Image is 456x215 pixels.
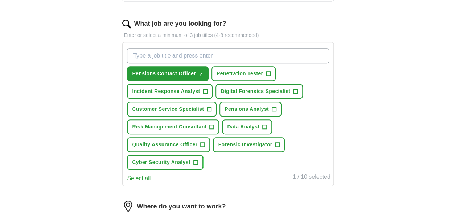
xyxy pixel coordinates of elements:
span: ✓ [199,71,203,77]
button: Risk Management Consultant [127,119,219,134]
button: Penetration Tester [211,66,276,81]
span: Quality Assurance Officer [132,141,197,148]
span: Customer Service Specialist [132,105,204,113]
span: Pensions Contact Officer [132,70,196,77]
span: Risk Management Consultant [132,123,206,131]
span: Digital Forensics Specialist [221,88,290,95]
button: Data Analyst [222,119,272,134]
button: Incident Response Analyst [127,84,213,99]
button: Pensions Analyst [219,102,282,117]
span: Incident Response Analyst [132,88,200,95]
span: Penetration Tester [217,70,263,77]
span: Pensions Analyst [225,105,269,113]
img: search.png [122,20,131,28]
button: Digital Forensics Specialist [215,84,303,99]
button: Customer Service Specialist [127,102,217,117]
button: Pensions Contact Officer✓ [127,66,209,81]
div: 1 / 10 selected [293,173,330,183]
span: Cyber Security Analyst [132,159,190,166]
label: What job are you looking for? [134,19,226,29]
span: Data Analyst [227,123,259,131]
span: Forensic Investigator [218,141,272,148]
button: Forensic Investigator [213,137,285,152]
button: Quality Assurance Officer [127,137,210,152]
p: Enter or select a minimum of 3 job titles (4-8 recommended) [122,31,333,39]
img: location.png [122,201,134,212]
label: Where do you want to work? [137,202,226,211]
button: Cyber Security Analyst [127,155,203,170]
button: Select all [127,174,151,183]
input: Type a job title and press enter [127,48,329,63]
